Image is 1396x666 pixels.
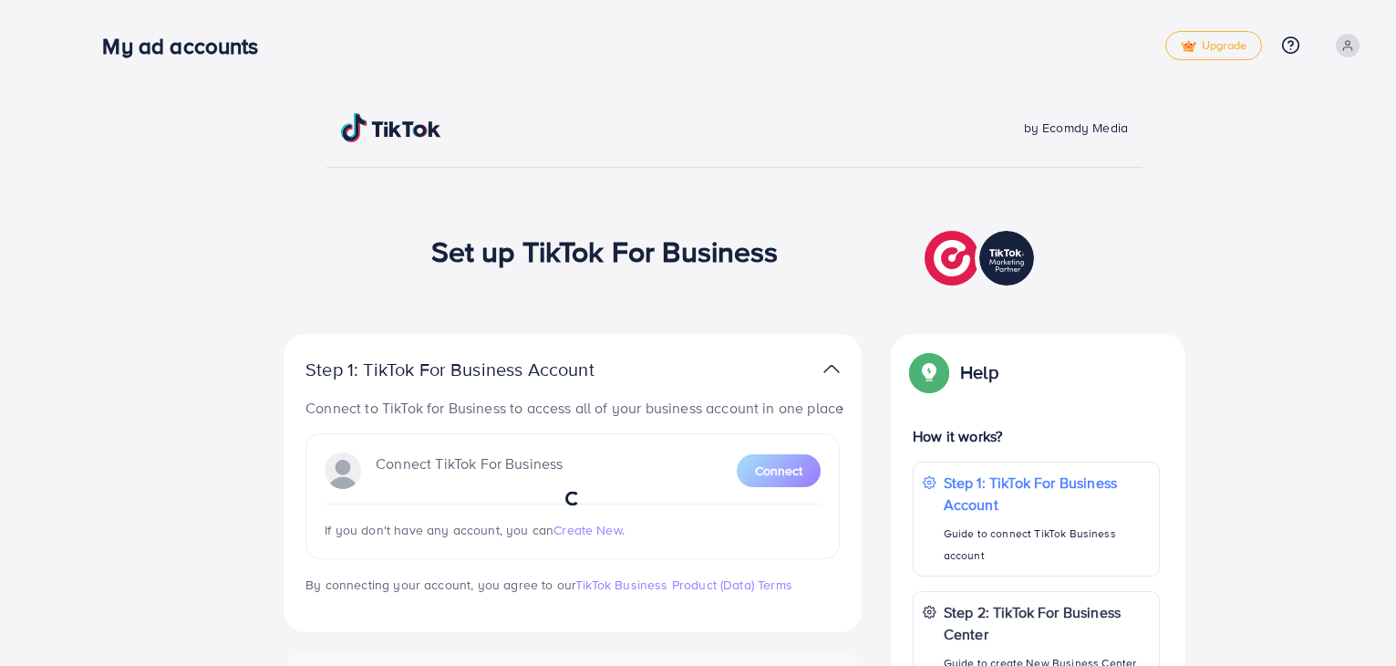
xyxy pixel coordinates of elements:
[341,113,441,142] img: TikTok
[925,226,1039,290] img: TikTok partner
[431,234,779,268] h1: Set up TikTok For Business
[913,356,946,389] img: Popup guide
[1024,119,1128,137] span: by Ecomdy Media
[944,472,1150,515] p: Step 1: TikTok For Business Account
[1181,40,1196,53] img: tick
[944,523,1150,567] p: Guide to connect TikTok Business account
[102,33,273,59] h3: My ad accounts
[944,601,1150,645] p: Step 2: TikTok For Business Center
[913,425,1160,447] p: How it works?
[305,359,652,380] p: Step 1: TikTok For Business Account
[1165,31,1262,60] a: tickUpgrade
[1181,39,1246,53] span: Upgrade
[960,361,998,383] p: Help
[823,356,840,382] img: TikTok partner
